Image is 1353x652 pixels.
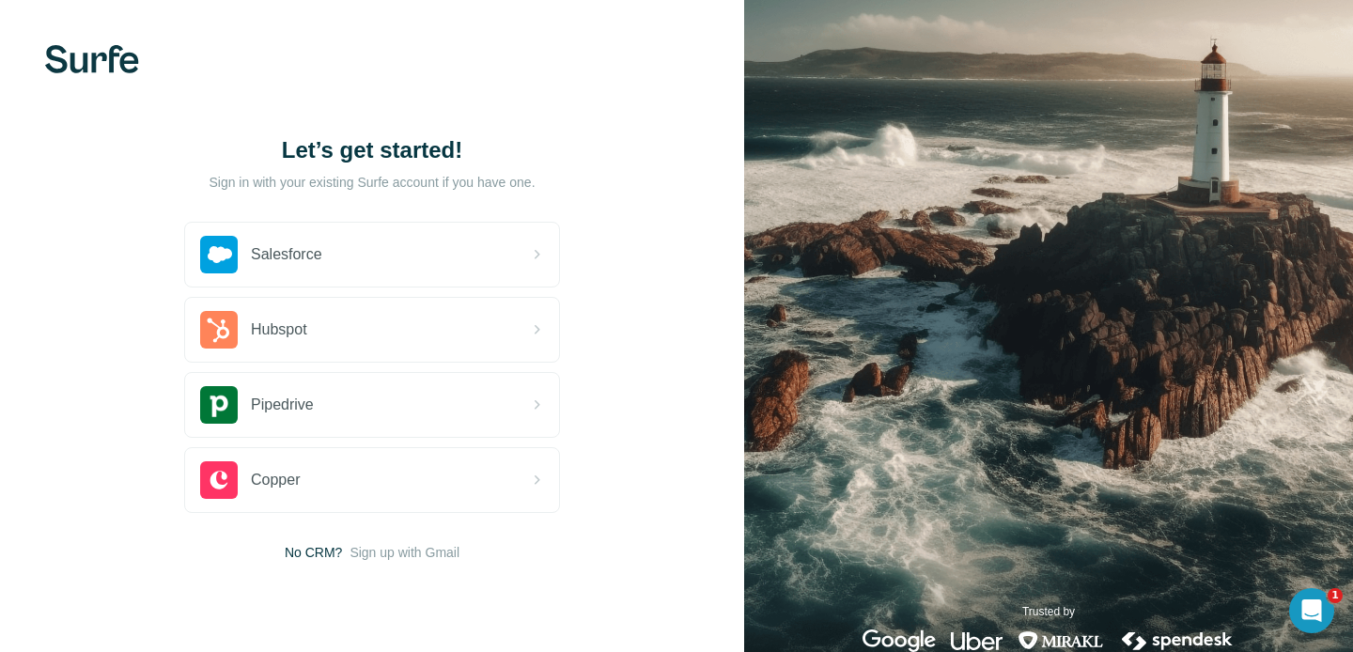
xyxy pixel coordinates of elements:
[1022,603,1075,620] p: Trusted by
[184,135,560,165] h1: Let’s get started!
[200,311,238,349] img: hubspot's logo
[200,386,238,424] img: pipedrive's logo
[1328,588,1343,603] span: 1
[285,543,342,562] span: No CRM?
[350,543,459,562] button: Sign up with Gmail
[1289,588,1334,633] iframe: Intercom live chat
[1119,629,1236,652] img: spendesk's logo
[251,394,314,416] span: Pipedrive
[1018,629,1104,652] img: mirakl's logo
[200,236,238,273] img: salesforce's logo
[251,318,307,341] span: Hubspot
[251,469,300,491] span: Copper
[863,629,936,652] img: google's logo
[45,45,139,73] img: Surfe's logo
[200,461,238,499] img: copper's logo
[951,629,1003,652] img: uber's logo
[251,243,322,266] span: Salesforce
[209,173,535,192] p: Sign in with your existing Surfe account if you have one.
